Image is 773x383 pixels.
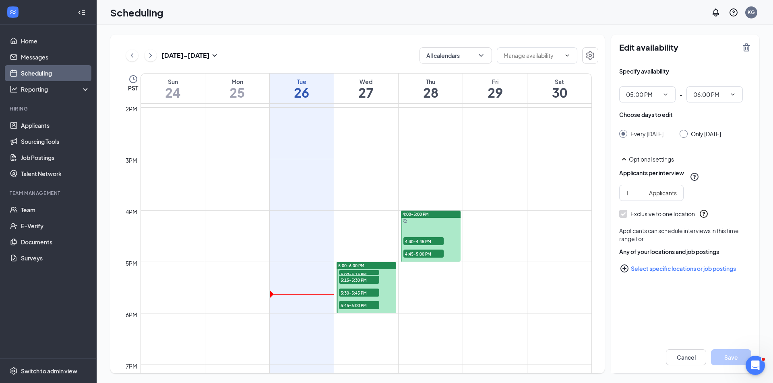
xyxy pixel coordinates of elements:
[619,154,629,164] svg: SmallChevronUp
[649,188,677,197] div: Applicants
[711,349,751,365] button: Save
[742,43,751,52] svg: TrashOutline
[477,51,485,59] svg: ChevronDown
[527,74,591,103] a: August 30, 2025
[619,154,751,164] div: Optional settings
[339,276,379,284] span: 5:15-5:30 PM
[124,156,139,165] div: 3pm
[21,202,90,218] a: Team
[699,209,709,219] svg: QuestionInfo
[126,49,138,61] button: ChevronLeft
[666,349,706,365] button: Cancel
[711,8,721,17] svg: Notifications
[21,117,90,133] a: Applicants
[729,8,738,17] svg: QuestionInfo
[145,49,157,61] button: ChevronRight
[463,74,527,103] a: August 29, 2025
[619,67,669,75] div: Specify availability
[619,248,751,256] div: Any of your locations and job postings
[463,78,527,86] div: Fri
[124,310,139,319] div: 6pm
[403,250,444,258] span: 4:45-5:00 PM
[564,52,570,59] svg: ChevronDown
[78,8,86,16] svg: Collapse
[619,86,751,102] div: -
[399,86,463,99] h1: 28
[10,105,88,112] div: Hiring
[10,190,88,197] div: Team Management
[527,86,591,99] h1: 30
[334,86,398,99] h1: 27
[9,8,17,16] svg: WorkstreamLogo
[270,86,334,99] h1: 26
[730,91,736,98] svg: ChevronDown
[128,84,138,92] span: PST
[620,264,629,273] svg: PlusCircle
[527,78,591,86] div: Sat
[338,263,364,268] span: 5:00-6:00 PM
[21,218,90,234] a: E-Verify
[110,6,163,19] h1: Scheduling
[746,356,765,375] iframe: Intercom live chat
[690,172,699,182] svg: QuestionInfo
[339,289,379,297] span: 5:30-5:45 PM
[748,9,755,16] div: KG
[334,74,398,103] a: August 27, 2025
[21,33,90,49] a: Home
[10,367,18,375] svg: Settings
[21,150,90,166] a: Job Postings
[585,51,595,60] svg: Settings
[124,104,139,113] div: 2pm
[147,51,155,60] svg: ChevronRight
[619,227,751,243] div: Applicants can schedule interviews in this time range for:
[21,85,90,93] div: Reporting
[403,237,444,245] span: 4:30-4:45 PM
[21,367,77,375] div: Switch to admin view
[21,166,90,182] a: Talent Network
[504,51,561,60] input: Manage availability
[334,78,398,86] div: Wed
[210,51,219,60] svg: SmallChevronDown
[10,85,18,93] svg: Analysis
[619,260,751,276] button: Select specific locations or job postingsPlusCircle
[21,49,90,65] a: Messages
[161,51,210,60] h3: [DATE] - [DATE]
[619,169,684,177] div: Applicants per interview
[339,301,379,309] span: 5:45-6:00 PM
[205,78,269,86] div: Mon
[463,86,527,99] h1: 29
[662,91,669,98] svg: ChevronDown
[128,51,136,60] svg: ChevronLeft
[403,219,407,223] svg: Sync
[205,86,269,99] h1: 25
[630,210,695,218] div: Exclusive to one location
[21,133,90,150] a: Sourcing Tools
[691,130,721,138] div: Only [DATE]
[270,74,334,103] a: August 26, 2025
[21,65,90,81] a: Scheduling
[582,47,598,63] button: Settings
[21,250,90,266] a: Surveys
[619,43,737,52] h2: Edit availability
[128,74,138,84] svg: Clock
[399,78,463,86] div: Thu
[339,270,379,278] span: 5:00-5:15 PM
[630,130,663,138] div: Every [DATE]
[141,74,205,103] a: August 24, 2025
[403,211,429,217] span: 4:00-5:00 PM
[141,78,205,86] div: Sun
[629,155,751,163] div: Optional settings
[21,234,90,250] a: Documents
[399,74,463,103] a: August 28, 2025
[420,47,492,63] button: All calendarsChevronDown
[124,207,139,216] div: 4pm
[619,111,673,119] div: Choose days to edit
[205,74,269,103] a: August 25, 2025
[141,86,205,99] h1: 24
[124,362,139,371] div: 7pm
[124,259,139,268] div: 5pm
[270,78,334,86] div: Tue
